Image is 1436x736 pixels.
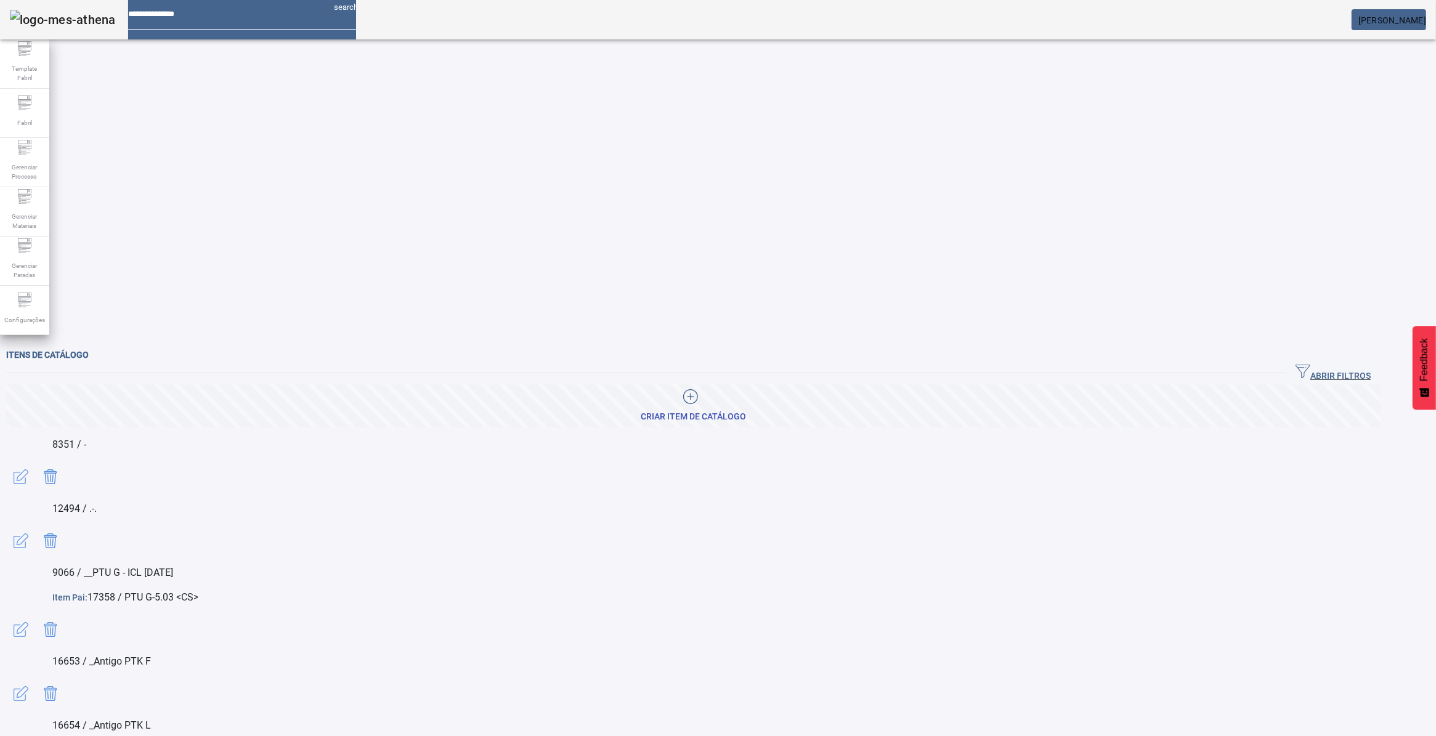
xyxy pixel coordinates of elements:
[6,208,43,234] span: Gerenciar Materiais
[36,615,65,644] button: Delete
[36,526,65,556] button: Delete
[52,654,1381,669] p: 16653 / _Antigo PTK F
[52,718,1381,733] p: 16654 / _Antigo PTK L
[36,462,65,491] button: Delete
[52,592,87,602] span: Item Pai:
[52,501,1381,516] p: 12494 / .-.
[1286,362,1381,384] button: ABRIR FILTROS
[6,60,43,86] span: Template Fabril
[52,437,1381,452] p: 8351 / -
[641,411,746,423] div: CRIAR ITEM DE CATÁLOGO
[6,384,1381,427] button: CRIAR ITEM DE CATÁLOGO
[1413,326,1436,410] button: Feedback - Mostrar pesquisa
[10,10,116,30] img: logo-mes-athena
[36,679,65,708] button: Delete
[52,590,1381,605] p: 17358 / PTU G-5.03 <CS>
[1296,364,1371,382] span: ABRIR FILTROS
[6,257,43,283] span: Gerenciar Paradas
[6,159,43,185] span: Gerenciar Processo
[1419,338,1430,381] span: Feedback
[14,115,36,131] span: Fabril
[1,312,49,328] span: Configurações
[6,350,89,360] span: Itens de catálogo
[52,565,1381,580] p: 9066 / __PTU G - ICL [DATE]
[1358,15,1426,25] span: [PERSON_NAME]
